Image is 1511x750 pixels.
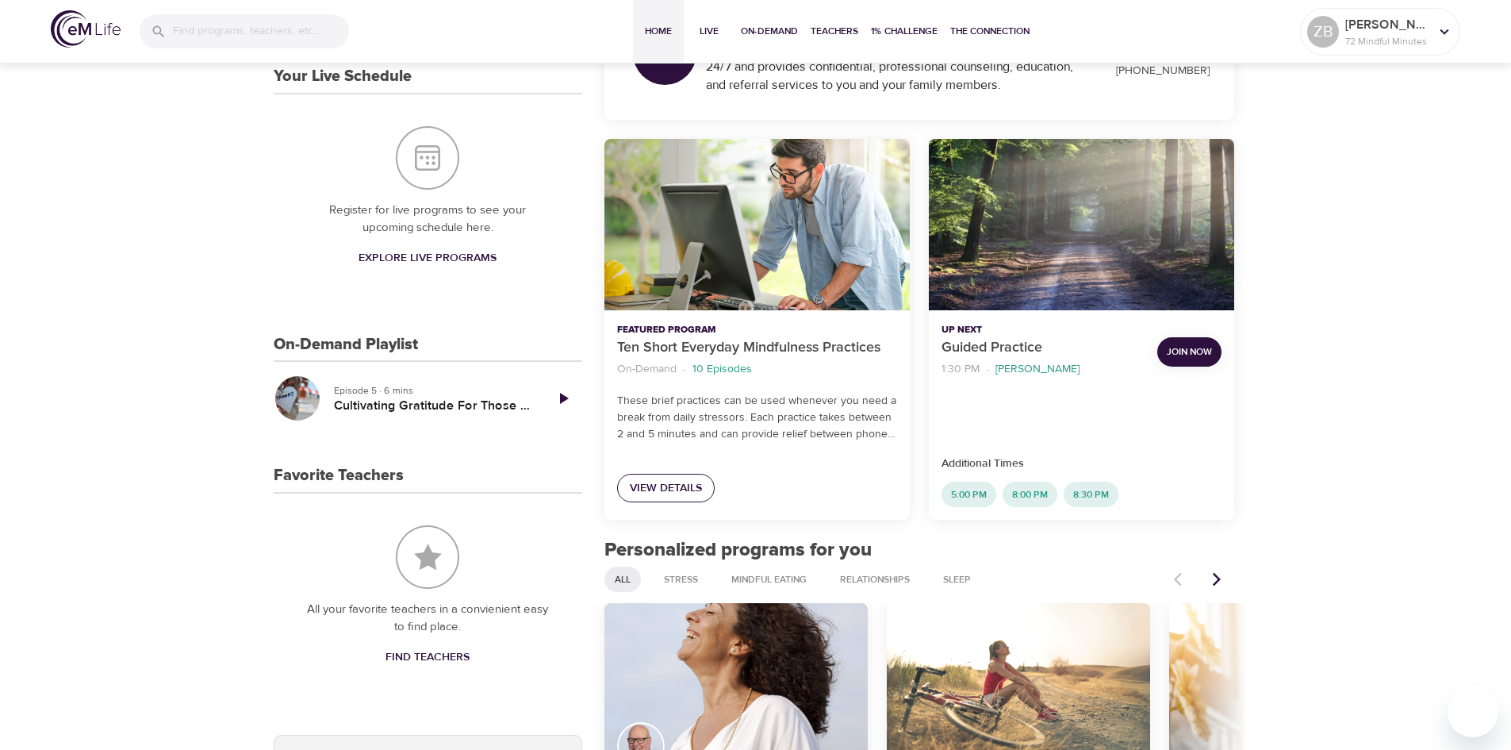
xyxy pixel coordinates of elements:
span: Sleep [934,573,980,587]
p: Additional Times [941,456,1221,472]
p: 1:30 PM [941,361,980,378]
span: Relationships [830,573,919,587]
span: View Details [630,479,702,498]
p: [PERSON_NAME] [1345,15,1429,34]
span: Teachers [811,23,858,40]
p: [PHONE_NUMBER] [1110,63,1215,79]
button: Next items [1199,562,1234,597]
p: [PERSON_NAME] [995,361,1080,378]
span: Home [639,23,677,40]
div: Stress [654,567,708,592]
p: All your favorite teachers in a convienient easy to find place. [305,601,550,637]
span: Stress [654,573,708,587]
p: Guided Practice [941,337,1145,359]
a: View Details [617,474,715,503]
button: Cultivating Gratitude For Those Who Are Near [274,375,321,422]
span: 5:00 PM [941,488,996,502]
span: On-Demand [741,23,798,40]
div: 5:00 PM [941,482,996,507]
a: Explore Live Programs [352,244,503,273]
span: Find Teachers [385,648,470,667]
div: 8:00 PM [1003,482,1057,507]
img: Favorite Teachers [396,525,459,589]
span: The Connection [950,23,1030,40]
span: 8:30 PM [1064,488,1118,502]
button: Join Now [1157,337,1221,367]
div: All [604,567,641,592]
nav: breadcrumb [617,359,897,380]
div: Relationships [830,567,920,592]
h2: Personalized programs for you [604,539,1235,562]
span: Explore Live Programs [359,248,497,268]
h5: Cultivating Gratitude For Those Who Are Near [334,398,531,414]
button: Ten Short Everyday Mindfulness Practices [604,139,910,311]
div: The Employee Assistance Program (EAP) is free of charge, available 24/7 and provides confidential... [706,40,1092,94]
div: ZB [1307,16,1339,48]
div: 8:30 PM [1064,482,1118,507]
img: logo [51,10,121,48]
span: 8:00 PM [1003,488,1057,502]
p: These brief practices can be used whenever you need a break from daily stressors. Each practice t... [617,393,897,443]
h3: On-Demand Playlist [274,336,418,354]
span: Live [690,23,728,40]
a: Play Episode [544,379,582,417]
div: Mindful Eating [721,567,817,592]
span: 1% Challenge [871,23,938,40]
p: Up Next [941,323,1145,337]
p: Register for live programs to see your upcoming schedule here. [305,202,550,237]
h3: Your Live Schedule [274,67,412,86]
span: Mindful Eating [722,573,816,587]
p: Ten Short Everyday Mindfulness Practices [617,337,897,359]
iframe: Button to launch messaging window [1448,687,1498,737]
a: Find Teachers [379,643,476,672]
li: · [986,359,989,380]
input: Find programs, teachers, etc... [173,14,349,48]
span: All [605,573,640,587]
p: 10 Episodes [692,361,752,378]
p: 72 Mindful Minutes [1345,34,1429,48]
p: Featured Program [617,323,897,337]
p: On-Demand [617,361,677,378]
button: Guided Practice [929,139,1234,311]
img: Your Live Schedule [396,126,459,190]
nav: breadcrumb [941,359,1145,380]
li: · [683,359,686,380]
span: Join Now [1167,344,1212,360]
div: Sleep [933,567,981,592]
h3: Favorite Teachers [274,467,404,485]
p: Episode 5 · 6 mins [334,383,531,398]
